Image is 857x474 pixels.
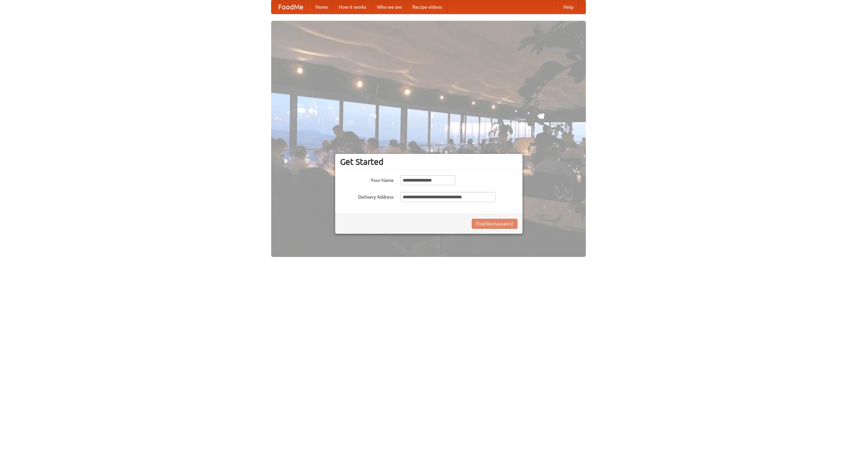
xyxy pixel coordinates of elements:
a: How it works [333,0,372,14]
a: FoodMe [271,0,310,14]
a: Help [558,0,579,14]
a: Who we are [372,0,407,14]
a: Recipe videos [407,0,447,14]
button: Find Restaurants! [472,219,518,229]
h3: Get Started [340,157,518,167]
label: Your Name [340,175,394,184]
a: Home [310,0,333,14]
label: Delivery Address [340,192,394,200]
